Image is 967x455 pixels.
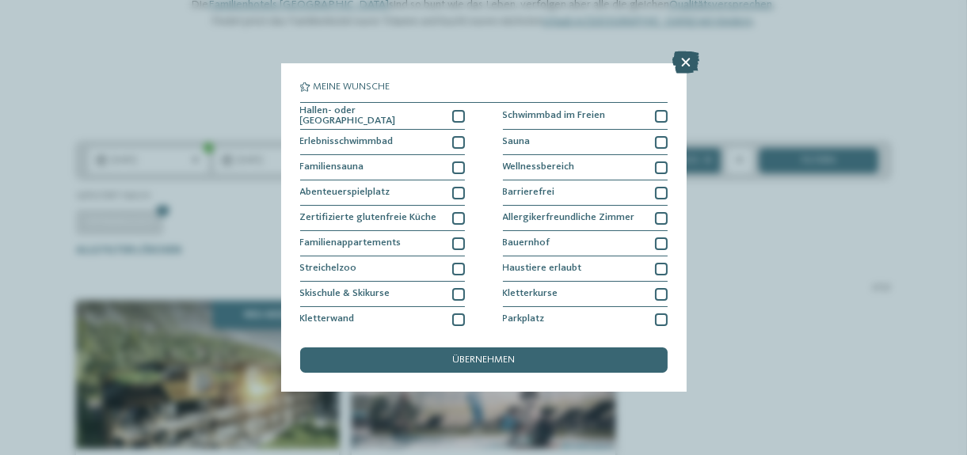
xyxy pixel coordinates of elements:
span: Erlebnisschwimmbad [300,137,394,147]
span: Familiensauna [300,162,364,173]
span: Abenteuerspielplatz [300,188,390,198]
span: Familienappartements [300,238,402,248]
span: Sauna [503,137,531,147]
span: Schwimmbad im Freien [503,111,606,121]
span: Meine Wünsche [314,82,390,93]
span: Allergikerfreundliche Zimmer [503,213,635,223]
span: Hallen- oder [GEOGRAPHIC_DATA] [300,106,443,127]
span: Bauernhof [503,238,550,248]
span: Haustiere erlaubt [503,264,582,274]
span: übernehmen [452,355,515,366]
span: Streichelzoo [300,264,357,274]
span: Wellnessbereich [503,162,575,173]
span: Parkplatz [503,314,545,324]
span: Barrierefrei [503,188,555,198]
span: Kletterwand [300,314,355,324]
span: Skischule & Skikurse [300,289,390,299]
span: Kletterkurse [503,289,558,299]
span: Zertifizierte glutenfreie Küche [300,213,437,223]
